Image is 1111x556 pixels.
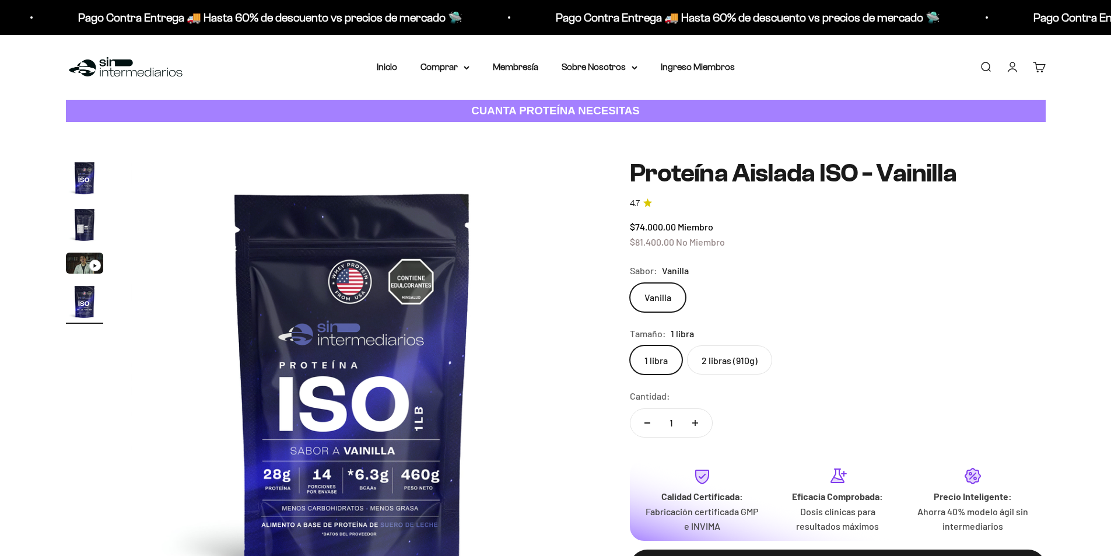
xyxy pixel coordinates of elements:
[630,326,666,341] legend: Tamaño:
[66,100,1046,123] a: CUANTA PROTEÍNA NECESITAS
[493,62,538,72] a: Membresía
[66,159,103,200] button: Ir al artículo 1
[630,236,674,247] span: $81.400,00
[661,62,735,72] a: Ingreso Miembros
[528,8,913,27] p: Pago Contra Entrega 🚚 Hasta 60% de descuento vs precios de mercado 🛸
[914,504,1031,534] p: Ahorra 40% modelo ágil sin intermediarios
[630,409,664,437] button: Reducir cantidad
[562,60,637,75] summary: Sobre Nosotros
[66,253,103,277] button: Ir al artículo 3
[66,283,103,324] button: Ir al artículo 4
[66,159,103,197] img: Proteína Aislada ISO - Vainilla
[676,236,725,247] span: No Miembro
[662,263,689,278] span: Vanilla
[644,504,760,534] p: Fabricación certificada GMP e INVIMA
[934,491,1012,502] strong: Precio Inteligente:
[779,504,896,534] p: Dosis clínicas para resultados máximos
[66,206,103,243] img: Proteína Aislada ISO - Vainilla
[630,221,676,232] span: $74.000,00
[471,104,640,117] strong: CUANTA PROTEÍNA NECESITAS
[630,197,1046,210] a: 4.74.7 de 5.0 estrellas
[630,263,657,278] legend: Sabor:
[66,283,103,320] img: Proteína Aislada ISO - Vainilla
[630,159,1046,187] h1: Proteína Aislada ISO - Vainilla
[420,60,469,75] summary: Comprar
[630,197,640,210] span: 4.7
[377,62,397,72] a: Inicio
[792,491,883,502] strong: Eficacia Comprobada:
[661,491,743,502] strong: Calidad Certificada:
[66,206,103,247] button: Ir al artículo 2
[678,409,712,437] button: Aumentar cantidad
[630,389,670,404] label: Cantidad:
[51,8,435,27] p: Pago Contra Entrega 🚚 Hasta 60% de descuento vs precios de mercado 🛸
[671,326,694,341] span: 1 libra
[678,221,713,232] span: Miembro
